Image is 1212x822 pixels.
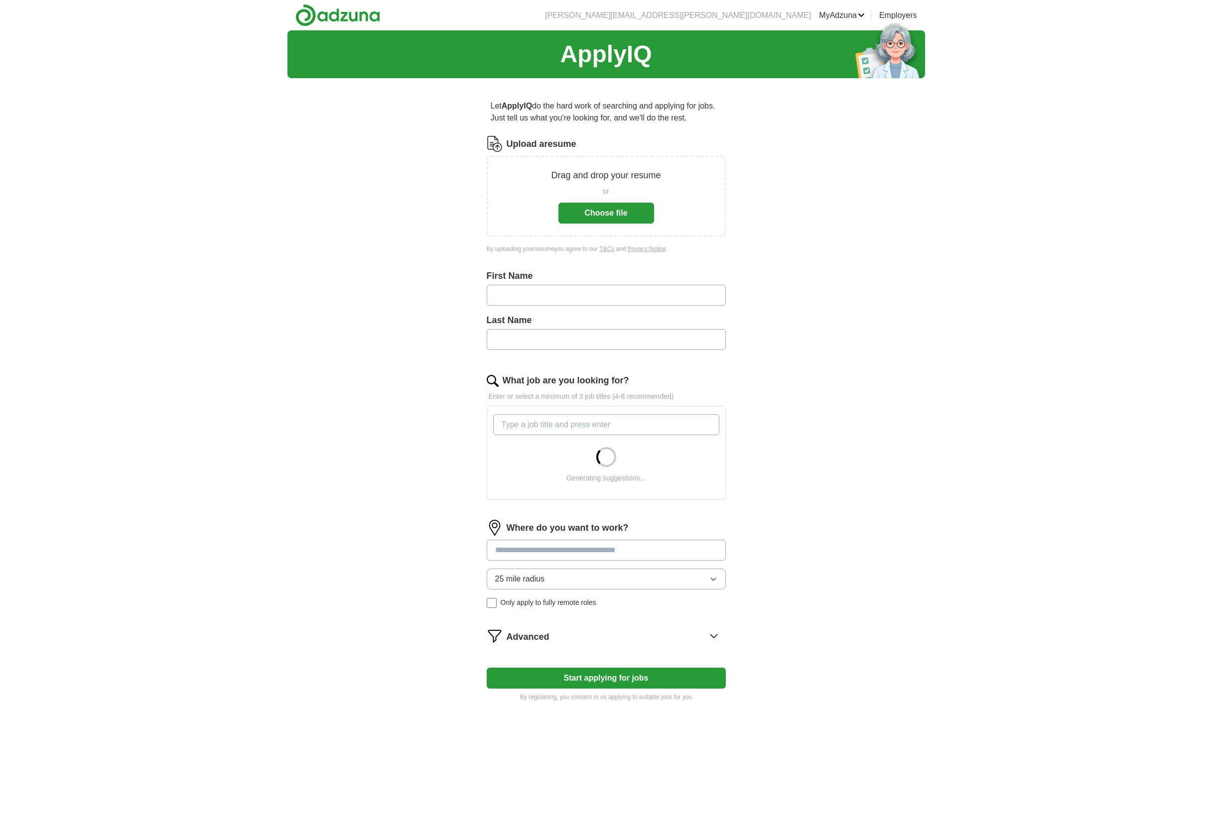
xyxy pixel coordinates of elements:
a: T&Cs [599,245,614,252]
span: Advanced [507,630,549,644]
strong: ApplyIQ [502,102,532,110]
button: Choose file [558,203,654,224]
span: 25 mile radius [495,573,545,585]
div: Generating suggestions... [566,473,646,483]
label: What job are you looking for? [503,374,629,387]
span: Only apply to fully remote roles [501,597,596,608]
label: Upload a resume [507,137,576,151]
input: Only apply to fully remote roles [487,598,497,608]
input: Type a job title and press enter [493,414,719,435]
p: By registering, you consent to us applying to suitable jobs for you [487,693,726,702]
a: Privacy Notice [628,245,666,252]
button: 25 mile radius [487,569,726,589]
p: Let do the hard work of searching and applying for jobs. Just tell us what you're looking for, an... [487,96,726,128]
img: location.png [487,520,503,536]
img: CV Icon [487,136,503,152]
img: search.png [487,375,499,387]
label: Where do you want to work? [507,521,629,535]
label: First Name [487,269,726,283]
p: Drag and drop your resume [551,169,661,182]
button: Start applying for jobs [487,668,726,689]
a: MyAdzuna [819,9,865,21]
img: filter [487,628,503,644]
img: Adzuna logo [295,4,380,26]
label: Last Name [487,314,726,327]
h1: ApplyIQ [560,36,652,72]
div: By uploading your resume you agree to our and . [487,244,726,253]
li: [PERSON_NAME][EMAIL_ADDRESS][PERSON_NAME][DOMAIN_NAME] [545,9,811,21]
p: Enter or select a minimum of 3 job titles (4-8 recommended) [487,391,726,402]
a: Employers [879,9,917,21]
span: or [603,186,609,197]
